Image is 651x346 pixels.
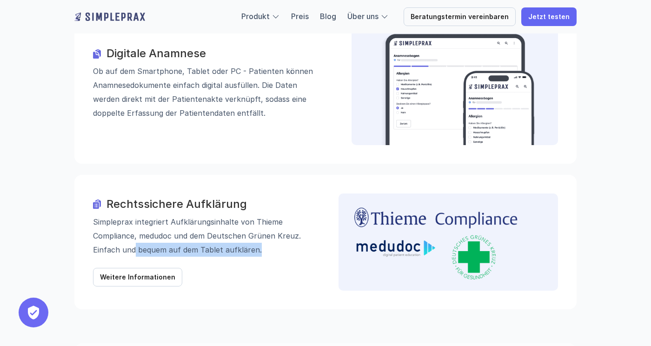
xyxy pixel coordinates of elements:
[404,7,516,26] a: Beratungstermin vereinbaren
[93,215,312,257] p: Simpleprax integriert Aufklärungs­inhalte von Thieme Compliance, medudoc und dem Deutschen Grünen...
[100,273,175,281] p: Weitere Informationen
[411,13,509,21] p: Beratungstermin vereinbaren
[106,198,312,211] h3: Rechtssichere Aufklärung
[291,12,309,21] a: Preis
[241,12,270,21] a: Produkt
[93,65,325,120] p: Ob auf dem Smartphone, Tablet oder PC - Patienten können Anamnese­dokumente einfach digital ausfü...
[93,268,182,286] a: Weitere Informationen
[528,13,570,21] p: Jetzt testen
[521,7,577,26] a: Jetzt testen
[379,33,536,145] img: Beispielbild der digitalen Anamnese
[106,47,325,61] h3: Digitale Anamnese
[350,205,522,279] img: Logos der Aufklärungspartner
[347,12,379,21] a: Über uns
[320,12,336,21] a: Blog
